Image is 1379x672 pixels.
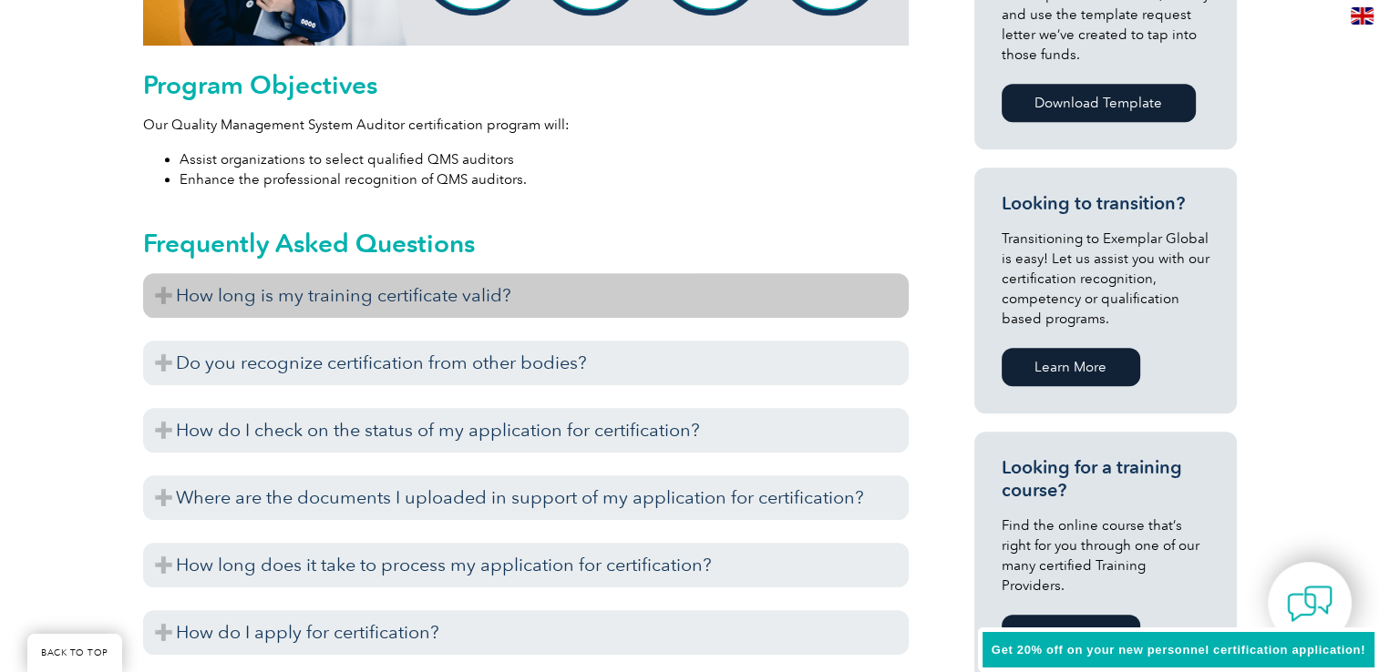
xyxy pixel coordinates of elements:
[143,115,909,135] p: Our Quality Management System Auditor certification program will:
[1002,84,1196,122] a: Download Template
[180,169,909,189] li: Enhance the professional recognition of QMS auditors.
[143,341,909,385] h3: Do you recognize certification from other bodies?
[143,475,909,520] h3: Where are the documents I uploaded in support of my application for certification?
[143,610,909,655] h3: How do I apply for certification?
[143,543,909,587] h3: How long does it take to process my application for certification?
[143,273,909,318] h3: How long is my training certificate valid?
[1002,229,1209,329] p: Transitioning to Exemplar Global is easy! Let us assist you with our certification recognition, c...
[143,70,909,99] h2: Program Objectives
[1002,515,1209,596] p: Find the online course that’s right for you through one of our many certified Training Providers.
[27,634,122,672] a: BACK TO TOP
[180,149,909,169] li: Assist organizations to select qualified QMS auditors
[1002,615,1140,653] a: Learn More
[143,229,909,258] h2: Frequently Asked Questions
[1002,456,1209,502] h3: Looking for a training course?
[992,643,1365,657] span: Get 20% off on your new personnel certification application!
[1002,348,1140,386] a: Learn More
[1351,7,1374,25] img: en
[1287,581,1333,626] img: contact-chat.png
[143,408,909,453] h3: How do I check on the status of my application for certification?
[1002,192,1209,215] h3: Looking to transition?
